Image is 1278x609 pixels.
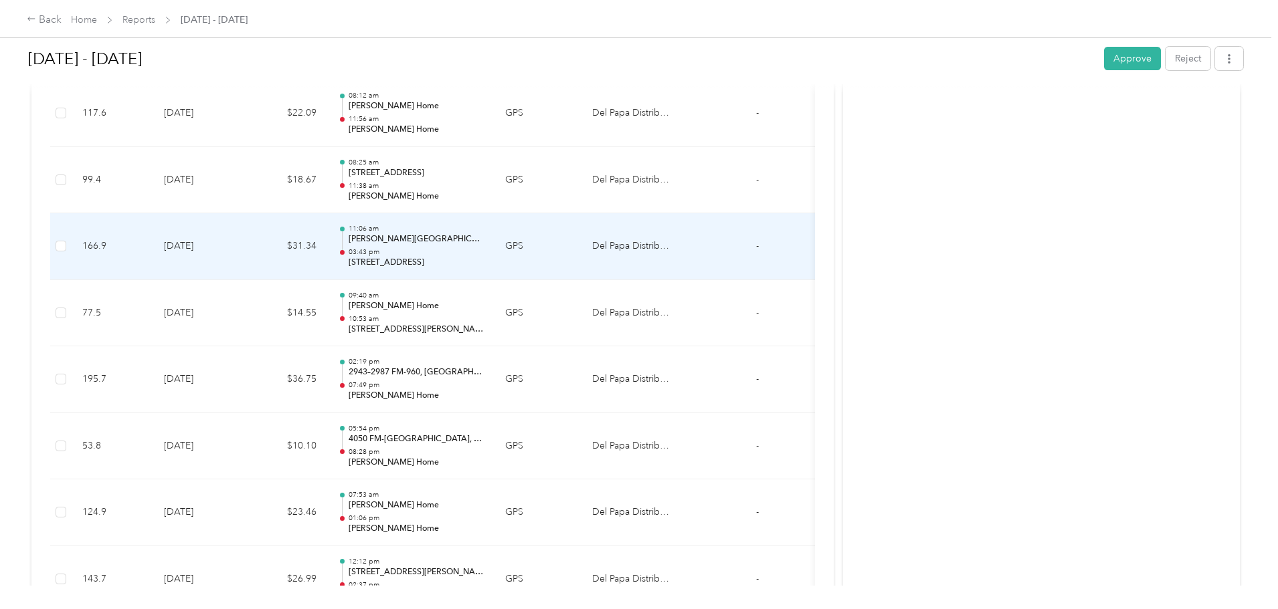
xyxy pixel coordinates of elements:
p: 4050 FM-[GEOGRAPHIC_DATA], [GEOGRAPHIC_DATA] [349,433,484,445]
span: - [756,373,759,384]
span: - [756,573,759,584]
td: $14.55 [247,280,327,347]
td: GPS [494,213,581,280]
td: $10.10 [247,413,327,480]
p: [STREET_ADDRESS][PERSON_NAME] [349,324,484,336]
p: 11:38 am [349,181,484,191]
td: [DATE] [153,80,247,147]
td: 99.4 [72,147,153,214]
p: 03:43 pm [349,247,484,257]
td: [DATE] [153,213,247,280]
span: - [756,440,759,451]
p: 07:53 am [349,490,484,499]
td: 53.8 [72,413,153,480]
td: $22.09 [247,80,327,147]
span: - [756,307,759,318]
td: Del Papa Distributing [581,413,682,480]
a: Home [71,14,97,25]
p: 05:54 pm [349,424,484,433]
p: [PERSON_NAME] Home [349,390,484,402]
p: [PERSON_NAME] Home [349,100,484,112]
p: [PERSON_NAME][GEOGRAPHIC_DATA], [PERSON_NAME][GEOGRAPHIC_DATA], [GEOGRAPHIC_DATA], [GEOGRAPHIC_DA... [349,233,484,245]
td: 124.9 [72,479,153,546]
p: [STREET_ADDRESS] [349,167,484,179]
td: $18.67 [247,147,327,214]
span: - [756,174,759,185]
td: Del Papa Distributing [581,280,682,347]
p: [PERSON_NAME] Home [349,499,484,511]
td: Del Papa Distributing [581,346,682,413]
p: [STREET_ADDRESS] [349,257,484,269]
td: GPS [494,147,581,214]
td: GPS [494,80,581,147]
span: - [756,506,759,517]
p: 02:19 pm [349,357,484,366]
button: Reject [1166,47,1210,70]
td: 77.5 [72,280,153,347]
span: - [756,240,759,251]
p: 07:49 pm [349,380,484,390]
p: 12:12 pm [349,557,484,566]
td: 166.9 [72,213,153,280]
td: GPS [494,479,581,546]
td: 117.6 [72,80,153,147]
iframe: Everlance-gr Chat Button Frame [1203,534,1278,609]
p: [PERSON_NAME] Home [349,124,484,136]
p: 09:40 am [349,291,484,300]
td: GPS [494,280,581,347]
p: 08:12 am [349,91,484,100]
td: 195.7 [72,346,153,413]
p: 10:53 am [349,314,484,324]
h1: Aug 1 - 31, 2025 [28,43,1095,75]
td: GPS [494,413,581,480]
div: Back [27,12,62,28]
td: [DATE] [153,413,247,480]
td: [DATE] [153,346,247,413]
p: [STREET_ADDRESS][PERSON_NAME] [349,566,484,578]
p: 08:28 pm [349,447,484,457]
td: Del Papa Distributing [581,213,682,280]
span: [DATE] - [DATE] [181,13,248,27]
p: 2943–2987 FM-960, [GEOGRAPHIC_DATA], [GEOGRAPHIC_DATA] [349,366,484,378]
p: [PERSON_NAME] Home [349,523,484,535]
td: Del Papa Distributing [581,479,682,546]
td: [DATE] [153,479,247,546]
td: [DATE] [153,280,247,347]
p: 02:37 pm [349,580,484,590]
p: 11:56 am [349,114,484,124]
p: 08:25 am [349,158,484,167]
td: Del Papa Distributing [581,80,682,147]
td: Del Papa Distributing [581,147,682,214]
td: $31.34 [247,213,327,280]
td: GPS [494,346,581,413]
p: [PERSON_NAME] Home [349,191,484,203]
button: Approve [1104,47,1161,70]
p: 01:06 pm [349,513,484,523]
p: 11:06 am [349,224,484,233]
td: $36.75 [247,346,327,413]
a: Reports [122,14,155,25]
span: - [756,107,759,118]
td: [DATE] [153,147,247,214]
p: [PERSON_NAME] Home [349,300,484,312]
td: $23.46 [247,479,327,546]
p: [PERSON_NAME] Home [349,457,484,469]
